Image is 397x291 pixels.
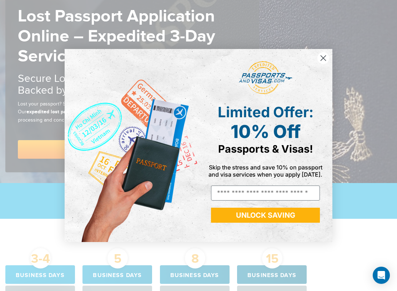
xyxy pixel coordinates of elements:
span: Passports & Visas! [218,143,313,155]
span: Limited Offer: [218,103,313,121]
span: 10% Off [231,121,301,142]
button: Close dialog [317,52,330,64]
button: UNLOCK SAVING [211,208,320,223]
img: de9cda0d-0715-46ca-9a25-073762a91ba7.png [65,49,198,242]
img: passports and visas [239,61,292,95]
span: Skip the stress and save 10% on passport and visa services when you apply [DATE]. [208,164,322,178]
div: Open Intercom Messenger [373,267,390,284]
